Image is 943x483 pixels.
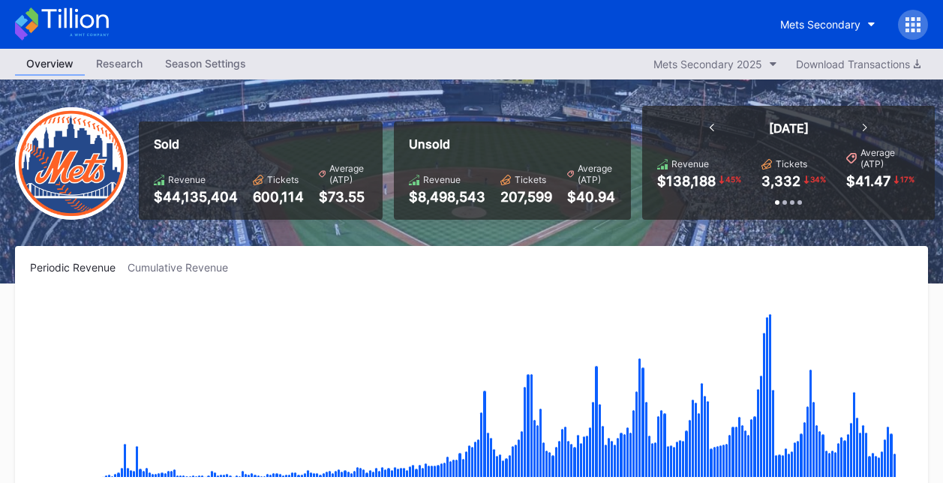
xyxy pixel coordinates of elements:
[646,54,785,74] button: Mets Secondary 2025
[500,189,552,205] div: 207,599
[515,174,546,185] div: Tickets
[788,54,928,74] button: Download Transactions
[769,121,809,136] div: [DATE]
[319,189,368,205] div: $73.55
[329,163,368,185] div: Average (ATP)
[578,163,616,185] div: Average (ATP)
[653,58,762,70] div: Mets Secondary 2025
[267,174,299,185] div: Tickets
[761,173,800,189] div: 3,332
[776,158,807,169] div: Tickets
[15,52,85,76] a: Overview
[30,261,128,274] div: Periodic Revenue
[409,189,485,205] div: $8,498,543
[85,52,154,74] div: Research
[860,147,920,169] div: Average (ATP)
[85,52,154,76] a: Research
[128,261,240,274] div: Cumulative Revenue
[809,173,827,185] div: 34 %
[154,52,257,74] div: Season Settings
[154,189,238,205] div: $44,135,404
[168,174,206,185] div: Revenue
[409,136,616,151] div: Unsold
[769,10,887,38] button: Mets Secondary
[567,189,616,205] div: $40.94
[796,58,920,70] div: Download Transactions
[846,173,890,189] div: $41.47
[154,136,368,151] div: Sold
[671,158,709,169] div: Revenue
[657,173,716,189] div: $138,188
[899,173,916,185] div: 17 %
[780,18,860,31] div: Mets Secondary
[724,173,743,185] div: 45 %
[154,52,257,76] a: Season Settings
[15,107,128,220] img: New-York-Mets-Transparent.png
[423,174,461,185] div: Revenue
[253,189,304,205] div: 600,114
